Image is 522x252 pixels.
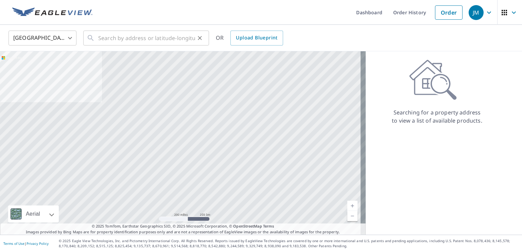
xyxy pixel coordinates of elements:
[12,7,92,18] img: EV Logo
[24,205,42,222] div: Aerial
[391,108,483,125] p: Searching for a property address to view a list of available products.
[230,31,283,46] a: Upload Blueprint
[435,5,463,20] a: Order
[98,29,195,48] input: Search by address or latitude-longitude
[27,241,49,246] a: Privacy Policy
[347,211,358,221] a: Current Level 5, Zoom Out
[233,223,262,229] a: OpenStreetMap
[236,34,277,42] span: Upload Blueprint
[59,238,519,249] p: © 2025 Eagle View Technologies, Inc. and Pictometry International Corp. All Rights Reserved. Repo...
[8,205,59,222] div: Aerial
[8,29,76,48] div: [GEOGRAPHIC_DATA]
[92,223,274,229] span: © 2025 TomTom, Earthstar Geographics SIO, © 2025 Microsoft Corporation, ©
[195,33,205,43] button: Clear
[347,201,358,211] a: Current Level 5, Zoom In
[3,241,49,246] p: |
[469,5,484,20] div: JM
[263,223,274,229] a: Terms
[216,31,283,46] div: OR
[3,241,24,246] a: Terms of Use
